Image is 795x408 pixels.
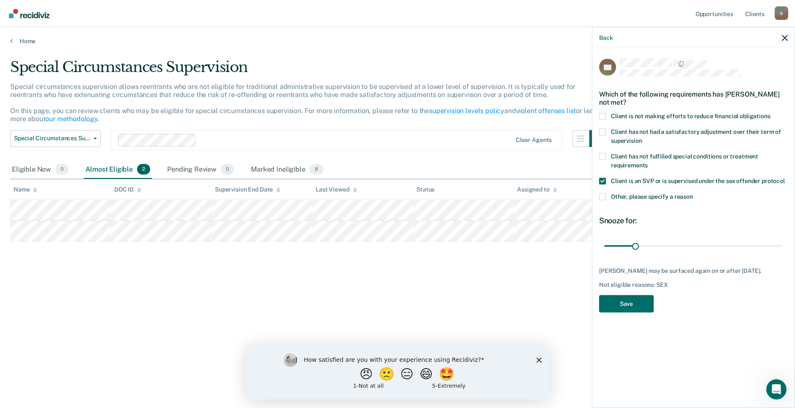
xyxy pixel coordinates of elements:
[599,267,788,274] div: [PERSON_NAME] may be surfaced again on or after [DATE].
[10,161,70,179] div: Eligible Now
[611,177,785,184] span: Client is an SVP or is supervised under the sex offender protocol
[516,107,576,115] a: violent offenses list
[45,115,98,123] a: our methodology
[249,161,325,179] div: Marked Ineligible
[599,83,788,113] div: Which of the following requirements has [PERSON_NAME] not met?
[114,186,141,193] div: DOC ID
[84,161,152,179] div: Almost Eligible
[137,164,150,175] span: 2
[599,216,788,225] div: Snooze for:
[10,37,785,45] a: Home
[9,9,50,18] img: Recidiviz
[775,6,788,20] div: b
[517,186,557,193] div: Assigned to
[611,112,770,119] span: Client is not making efforts to reduce financial obligations
[611,153,758,168] span: Client has not fulfilled special conditions or treatment requirements
[611,193,693,200] span: Other, please specify a reason
[221,164,234,175] span: 0
[429,107,504,115] a: supervision levels policy
[165,161,236,179] div: Pending Review
[599,281,788,289] div: Not eligible reasons: SEX
[611,128,781,144] span: Client has not had a satisfactory adjustment over their term of supervision
[246,345,549,400] iframe: Survey by Kim from Recidiviz
[10,58,606,83] div: Special Circumstances Supervision
[14,186,37,193] div: Name
[310,164,323,175] span: 8
[775,6,788,20] button: Profile dropdown button
[10,83,600,123] p: Special circumstances supervision allows reentrants who are not eligible for traditional administ...
[416,186,435,193] div: Status
[316,186,357,193] div: Last Viewed
[14,135,90,142] span: Special Circumstances Supervision
[55,164,69,175] span: 0
[599,295,654,312] button: Save
[516,136,552,144] div: Clear agents
[766,379,787,400] iframe: Intercom live chat
[599,34,613,41] button: Back
[215,186,281,193] div: Supervision End Date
